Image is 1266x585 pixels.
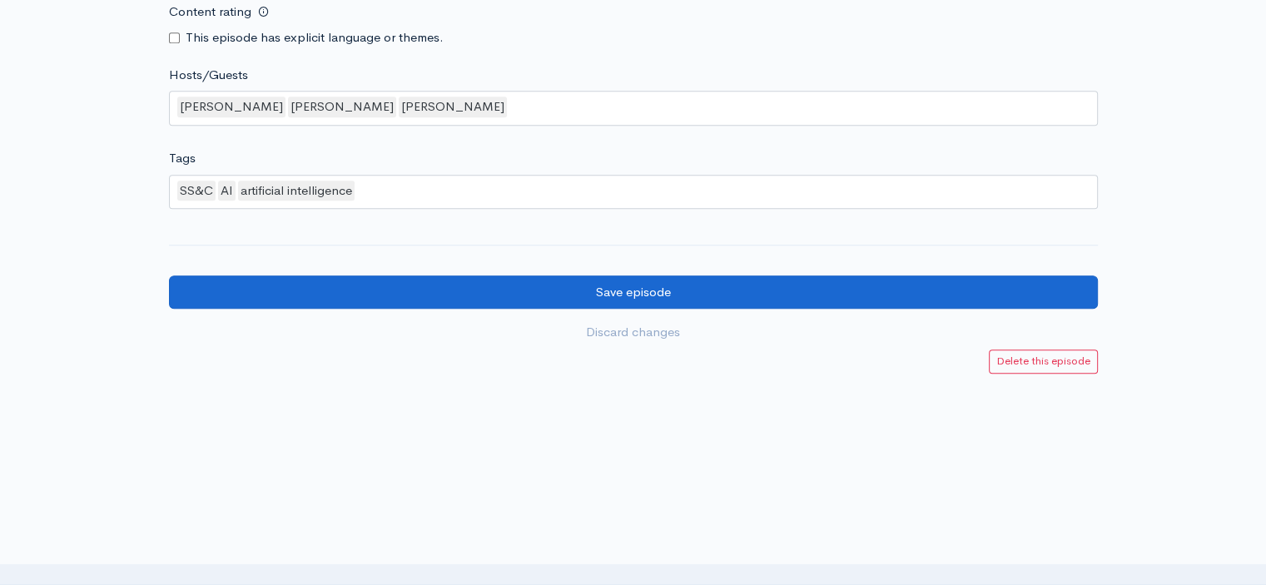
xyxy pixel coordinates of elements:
div: AI [218,181,236,201]
div: artificial intelligence [238,181,355,201]
label: This episode has explicit language or themes. [186,28,444,47]
label: Tags [169,149,196,168]
label: Hosts/Guests [169,66,248,85]
div: [PERSON_NAME] [177,97,285,117]
a: Delete this episode [989,350,1098,374]
small: Delete this episode [996,354,1090,368]
div: [PERSON_NAME] [399,97,507,117]
input: Save episode [169,275,1098,310]
a: Discard changes [169,315,1098,350]
div: SS&C [177,181,216,201]
div: [PERSON_NAME] [288,97,396,117]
